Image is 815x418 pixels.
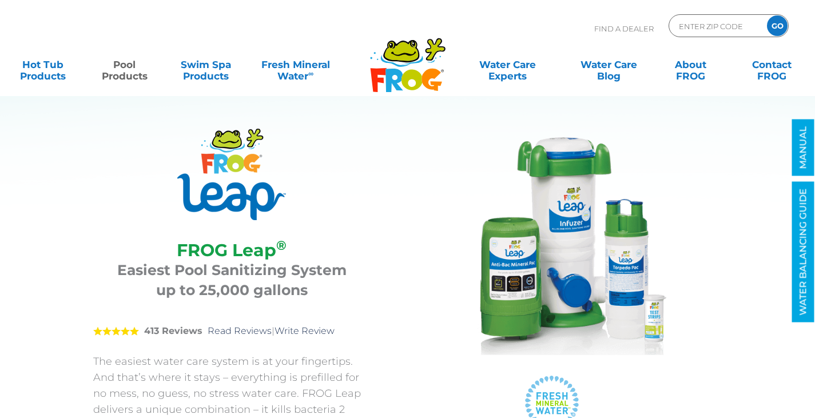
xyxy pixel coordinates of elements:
img: Frog Products Logo [364,23,452,93]
p: Find A Dealer [594,14,654,43]
h3: Easiest Pool Sanitizing System up to 25,000 gallons [108,260,356,300]
a: Hot TubProducts [11,53,75,76]
strong: 413 Reviews [144,325,202,336]
a: ContactFROG [740,53,804,76]
a: Fresh MineralWater∞ [256,53,335,76]
sup: ® [276,237,287,253]
img: Product Logo [177,129,286,220]
a: Write Review [275,325,335,336]
input: GO [767,15,788,36]
div: | [93,309,371,353]
a: WATER BALANCING GUIDE [792,182,814,323]
h2: FROG Leap [108,240,356,260]
a: Read Reviews [208,325,272,336]
sup: ∞ [308,69,313,78]
a: Water CareExperts [456,53,559,76]
a: AboutFROG [659,53,722,76]
a: Water CareBlog [577,53,641,76]
a: Swim SpaProducts [174,53,238,76]
span: 5 [93,327,139,336]
a: PoolProducts [93,53,156,76]
a: MANUAL [792,120,814,176]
